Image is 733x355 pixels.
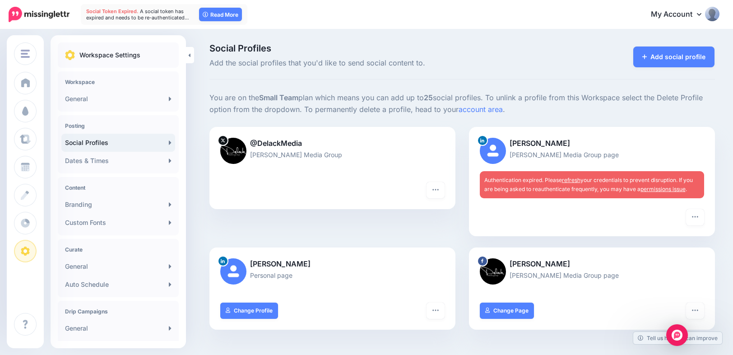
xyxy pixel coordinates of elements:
[65,246,172,253] h4: Curate
[79,50,140,61] p: Workspace Settings
[259,93,298,102] b: Small Team
[480,138,506,164] img: user_default_image.png
[65,184,172,191] h4: Content
[209,92,715,116] p: You are on the plan which means you can add up to social profiles. To unlink a profile from this ...
[65,79,172,85] h4: Workspace
[209,57,542,69] span: Add the social profiles that you'd like to send social content to.
[61,152,175,170] a: Dates & Times
[220,149,445,160] p: [PERSON_NAME] Media Group
[480,149,704,160] p: [PERSON_NAME] Media Group page
[480,138,704,149] p: [PERSON_NAME]
[61,214,175,232] a: Custom Fonts
[86,8,139,14] span: Social Token Expired.
[21,50,30,58] img: menu.png
[61,90,175,108] a: General
[480,258,704,270] p: [PERSON_NAME]
[65,122,172,129] h4: Posting
[220,258,246,285] img: user_default_image.png
[61,276,175,294] a: Auto Schedule
[65,308,172,315] h4: Drip Campaigns
[424,93,433,102] b: 25
[61,196,175,214] a: Branding
[61,257,175,276] a: General
[459,105,503,114] a: account area
[666,324,688,346] div: Open Intercom Messenger
[220,258,445,270] p: [PERSON_NAME]
[633,332,722,344] a: Tell us how we can improve
[220,303,278,319] a: Change Profile
[86,8,189,21] span: A social token has expired and needs to be re-authenticated…
[220,138,246,164] img: 1e188cf9ee109fb7ea2f371351bbb3b5-22970.png
[199,8,242,21] a: Read More
[61,134,175,152] a: Social Profiles
[220,138,445,149] p: @DelackMedia
[65,50,75,60] img: settings.png
[642,4,719,26] a: My Account
[61,319,175,337] a: General
[633,47,715,67] a: Add social profile
[480,258,506,285] img: 998609_10151421728180672_1878189009_n-bsa33178.png
[484,177,693,192] span: Authentication expired. Please your credentials to prevent disruption. If you are being asked to ...
[9,7,70,22] img: Missinglettr
[209,44,542,53] span: Social Profiles
[640,186,686,192] a: permissions issue
[480,303,534,319] a: Change Page
[220,270,445,280] p: Personal page
[562,177,580,183] a: refresh
[480,270,704,280] p: [PERSON_NAME] Media Group page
